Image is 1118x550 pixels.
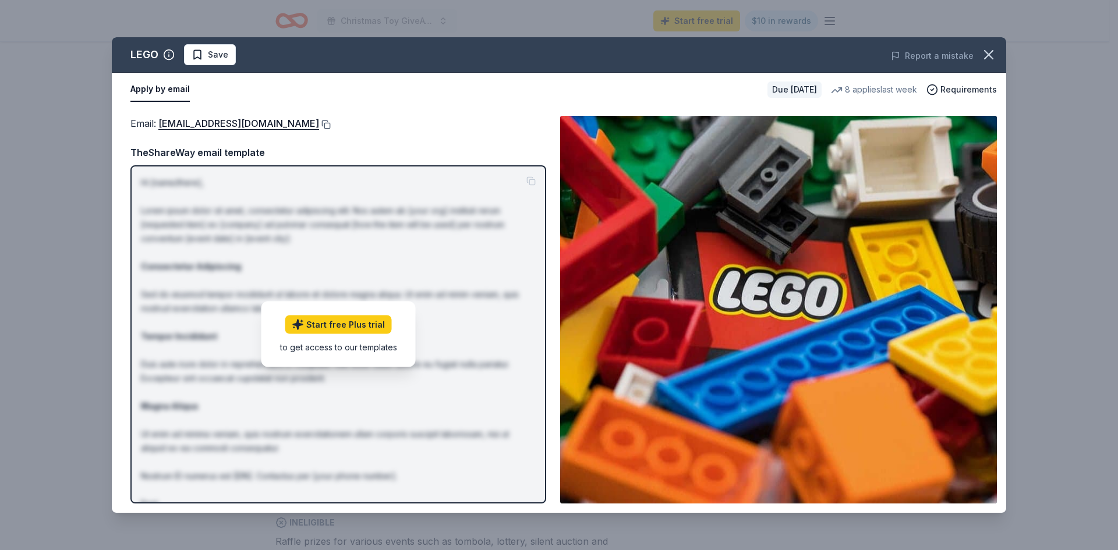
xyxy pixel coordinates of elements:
[130,45,158,64] div: LEGO
[280,341,397,353] div: to get access to our templates
[831,83,917,97] div: 8 applies last week
[141,401,198,411] strong: Magna Aliqua
[208,48,228,62] span: Save
[141,261,241,271] strong: Consectetur Adipiscing
[891,49,974,63] button: Report a mistake
[767,81,822,98] div: Due [DATE]
[141,331,217,341] strong: Tempor Incididunt
[926,83,997,97] button: Requirements
[184,44,236,65] button: Save
[560,116,997,503] img: Image for LEGO
[141,176,536,525] p: Hi [name/there], Lorem ipsum dolor sit amet, consectetur adipiscing elit. Nos autem ab [your org]...
[285,315,392,334] a: Start free Plus trial
[130,118,319,129] span: Email :
[940,83,997,97] span: Requirements
[130,145,546,160] div: TheShareWay email template
[130,77,190,102] button: Apply by email
[158,116,319,131] a: [EMAIL_ADDRESS][DOMAIN_NAME]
